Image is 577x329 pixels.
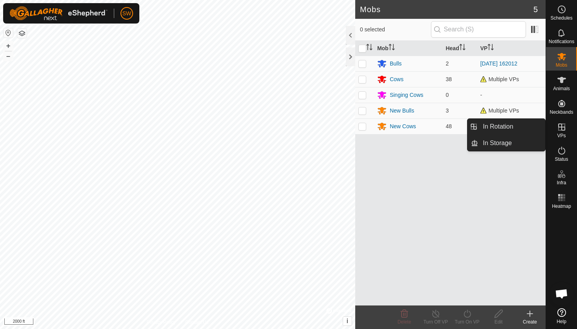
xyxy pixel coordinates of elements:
[431,21,526,38] input: Search (S)
[459,45,466,51] p-sorticon: Activate to sort
[17,29,27,38] button: Map Layers
[446,60,449,67] span: 2
[366,45,372,51] p-sorticon: Activate to sort
[552,204,571,209] span: Heatmap
[390,107,414,115] div: New Bulls
[477,41,546,56] th: VP
[446,76,452,82] span: 38
[555,157,568,162] span: Status
[549,39,574,44] span: Notifications
[478,135,545,151] a: In Storage
[360,5,533,14] h2: Mobs
[390,75,404,84] div: Cows
[446,92,449,98] span: 0
[480,60,517,67] a: [DATE] 162012
[390,60,402,68] div: Bulls
[557,319,566,324] span: Help
[360,25,431,34] span: 0 selected
[185,319,208,326] a: Contact Us
[483,138,512,148] span: In Storage
[483,318,514,325] div: Edit
[477,87,546,103] td: -
[4,51,13,61] button: –
[467,135,545,151] li: In Storage
[122,9,131,18] span: SW
[546,305,577,327] a: Help
[467,119,545,135] li: In Rotation
[480,107,519,114] span: Multiple VPs
[347,318,348,324] span: i
[390,122,416,131] div: New Cows
[553,86,570,91] span: Animals
[480,76,519,82] span: Multiple VPs
[451,318,483,325] div: Turn On VP
[550,16,572,20] span: Schedules
[146,319,176,326] a: Privacy Policy
[533,4,538,15] span: 5
[398,319,411,325] span: Delete
[550,282,573,305] div: Open chat
[550,110,573,115] span: Neckbands
[556,63,567,67] span: Mobs
[389,45,395,51] p-sorticon: Activate to sort
[446,107,449,114] span: 3
[488,45,494,51] p-sorticon: Activate to sort
[514,318,546,325] div: Create
[446,123,452,129] span: 48
[557,180,566,185] span: Infra
[390,91,424,99] div: Singing Cows
[4,28,13,38] button: Reset Map
[420,318,451,325] div: Turn Off VP
[478,119,545,135] a: In Rotation
[4,41,13,51] button: +
[374,41,443,56] th: Mob
[442,41,477,56] th: Head
[483,122,513,131] span: In Rotation
[343,317,352,325] button: i
[9,6,108,20] img: Gallagher Logo
[557,133,566,138] span: VPs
